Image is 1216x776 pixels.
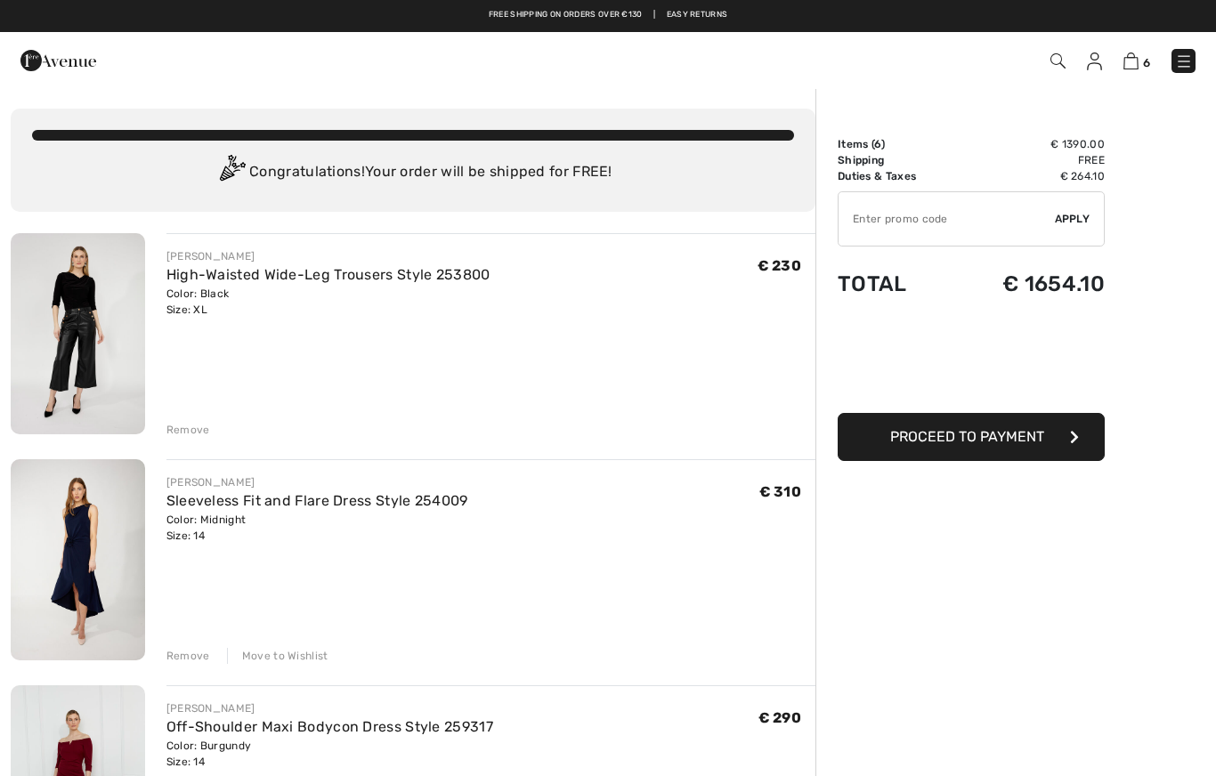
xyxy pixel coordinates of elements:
[166,474,468,490] div: [PERSON_NAME]
[839,192,1055,246] input: Promo code
[1175,53,1193,70] img: Menu
[166,492,468,509] a: Sleeveless Fit and Flare Dress Style 254009
[758,257,802,274] span: € 230
[166,648,210,664] div: Remove
[953,136,1105,152] td: € 1390.00
[20,51,96,68] a: 1ère Avenue
[166,286,490,318] div: Color: Black Size: XL
[838,254,953,314] td: Total
[214,155,249,190] img: Congratulation2.svg
[1123,53,1139,69] img: Shopping Bag
[953,152,1105,168] td: Free
[166,718,493,735] a: Off-Shoulder Maxi Bodycon Dress Style 259317
[1055,211,1090,227] span: Apply
[838,413,1105,461] button: Proceed to Payment
[1143,56,1150,69] span: 6
[20,43,96,78] img: 1ère Avenue
[953,168,1105,184] td: € 264.10
[166,266,490,283] a: High-Waisted Wide-Leg Trousers Style 253800
[11,459,145,660] img: Sleeveless Fit and Flare Dress Style 254009
[166,422,210,438] div: Remove
[758,709,802,726] span: € 290
[890,428,1044,445] span: Proceed to Payment
[759,483,802,500] span: € 310
[1050,53,1066,69] img: Search
[838,136,953,152] td: Items ( )
[166,512,468,544] div: Color: Midnight Size: 14
[1123,50,1150,71] a: 6
[667,9,728,21] a: Easy Returns
[953,254,1105,314] td: € 1654.10
[166,248,490,264] div: [PERSON_NAME]
[11,233,145,434] img: High-Waisted Wide-Leg Trousers Style 253800
[874,138,881,150] span: 6
[653,9,655,21] span: |
[32,155,794,190] div: Congratulations! Your order will be shipped for FREE!
[838,314,1105,407] iframe: PayPal
[838,152,953,168] td: Shipping
[227,648,328,664] div: Move to Wishlist
[166,700,493,716] div: [PERSON_NAME]
[1087,53,1102,70] img: My Info
[166,738,493,770] div: Color: Burgundy Size: 14
[489,9,643,21] a: Free shipping on orders over €130
[838,168,953,184] td: Duties & Taxes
